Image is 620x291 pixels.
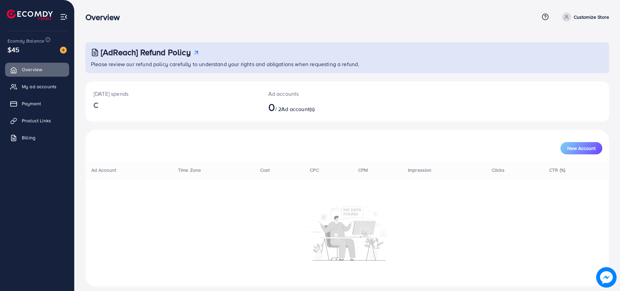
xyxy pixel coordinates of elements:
[5,63,69,76] a: Overview
[560,142,602,154] button: New Account
[268,99,275,115] span: 0
[22,100,41,107] span: Payment
[559,13,609,21] a: Customize Store
[22,83,57,90] span: My ad accounts
[85,12,125,22] h3: Overview
[5,80,69,93] a: My ad accounts
[7,10,53,20] img: logo
[60,47,67,53] img: image
[567,146,595,151] span: New Account
[7,45,19,55] span: $45
[268,90,383,98] p: Ad accounts
[22,134,35,141] span: Billing
[60,13,68,21] img: menu
[5,97,69,110] a: Payment
[5,114,69,127] a: Product Links
[574,13,609,21] p: Customize Store
[281,105,315,113] span: Ad account(s)
[22,66,42,73] span: Overview
[5,131,69,144] a: Billing
[94,90,252,98] p: [DATE] spends
[7,37,44,44] span: Ecomdy Balance
[596,267,617,288] img: image
[268,101,383,113] h2: / 2
[91,60,605,68] p: Please review our refund policy carefully to understand your rights and obligations when requesti...
[101,47,191,57] h3: [AdReach] Refund Policy
[22,117,51,124] span: Product Links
